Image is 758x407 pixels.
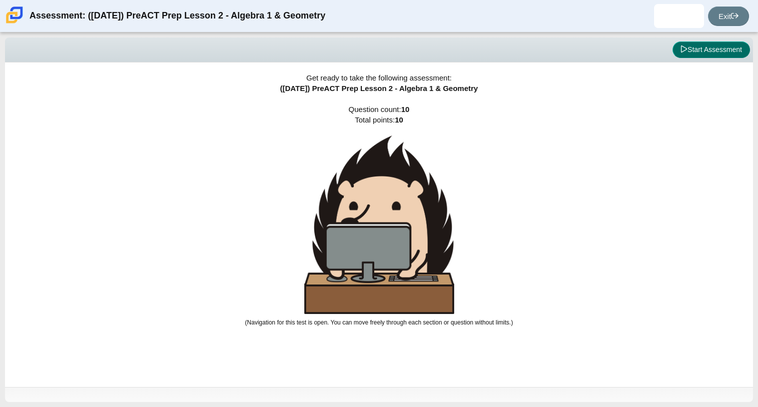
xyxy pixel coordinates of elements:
[245,105,513,326] span: Question count: Total points:
[4,4,25,25] img: Carmen School of Science & Technology
[29,4,325,28] div: Assessment: ([DATE]) PreACT Prep Lesson 2 - Algebra 1 & Geometry
[401,105,410,113] b: 10
[708,6,749,26] a: Exit
[4,18,25,27] a: Carmen School of Science & Technology
[671,8,687,24] img: davondria.robinson.mjaZE8
[306,73,452,82] span: Get ready to take the following assessment:
[280,84,478,92] span: ([DATE]) PreACT Prep Lesson 2 - Algebra 1 & Geometry
[245,319,513,326] small: (Navigation for this test is open. You can move freely through each section or question without l...
[304,135,454,314] img: hedgehog-behind-computer-large.png
[395,115,403,124] b: 10
[673,41,750,58] button: Start Assessment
